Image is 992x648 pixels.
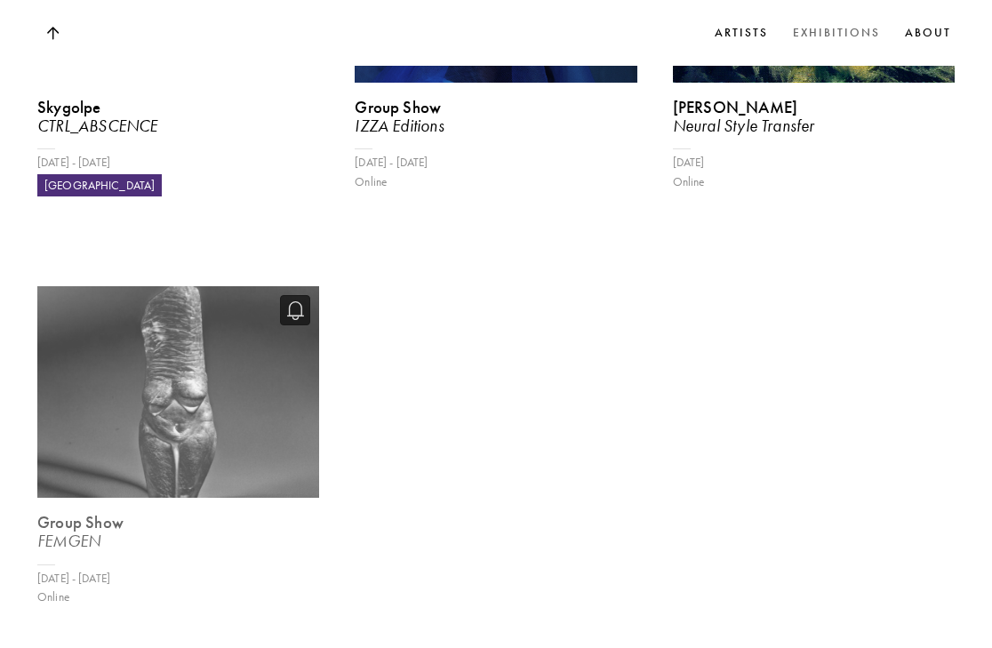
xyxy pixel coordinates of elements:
[355,172,636,191] div: Online
[37,153,319,172] div: [DATE] - [DATE]
[37,97,101,117] b: Skygolpe
[355,116,444,136] i: IZZA Editions
[37,116,157,136] i: CTRL_ABSCENCE
[46,27,59,40] img: Top
[673,172,955,191] div: Online
[37,532,100,551] i: FEMGEN
[673,153,955,172] div: [DATE]
[37,286,319,605] a: Exhibition ImageGroup ShowFEMGEN[DATE] - [DATE]Online
[33,284,324,501] img: Exhibition Image
[37,569,319,588] div: [DATE] - [DATE]
[901,20,955,45] a: About
[355,153,636,172] div: [DATE] - [DATE]
[789,20,884,45] a: Exhibitions
[673,116,815,136] i: Neural Style Transfer
[37,588,319,606] div: Online
[355,97,441,117] b: Group Show
[37,174,162,196] div: [GEOGRAPHIC_DATA]
[711,20,772,45] a: Artists
[37,512,124,532] b: Group Show
[673,97,797,117] b: [PERSON_NAME]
